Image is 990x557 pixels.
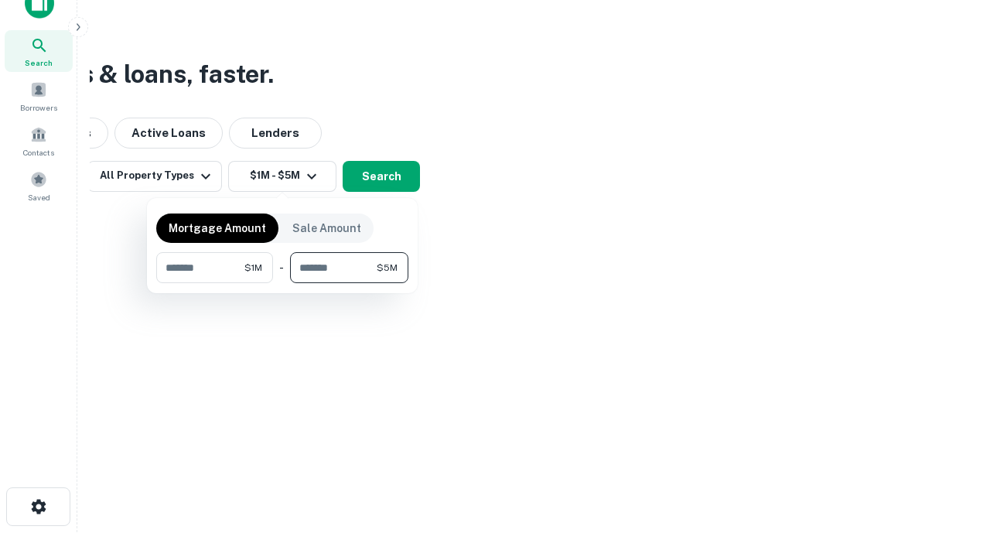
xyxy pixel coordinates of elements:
[169,220,266,237] p: Mortgage Amount
[279,252,284,283] div: -
[244,261,262,275] span: $1M
[292,220,361,237] p: Sale Amount
[913,433,990,507] iframe: Chat Widget
[377,261,398,275] span: $5M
